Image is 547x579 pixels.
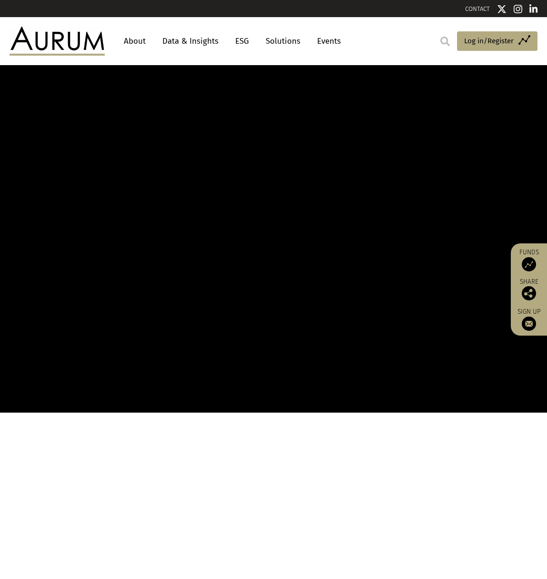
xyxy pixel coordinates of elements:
a: Data & Insights [158,32,223,50]
a: ESG [230,32,254,50]
img: Share this post [522,286,536,300]
a: Funds [516,248,542,271]
a: CONTACT [465,5,490,12]
span: Log in/Register [464,35,514,47]
img: Aurum [10,27,105,55]
img: search.svg [440,37,450,46]
a: Sign up [516,308,542,331]
div: Share [516,279,542,300]
img: Sign up to our newsletter [522,317,536,331]
a: Events [312,32,341,50]
img: Twitter icon [497,4,507,14]
img: Linkedin icon [529,4,538,14]
a: Solutions [261,32,305,50]
a: Log in/Register [457,31,537,51]
img: Instagram icon [514,4,522,14]
img: Access Funds [522,257,536,271]
a: About [119,32,150,50]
